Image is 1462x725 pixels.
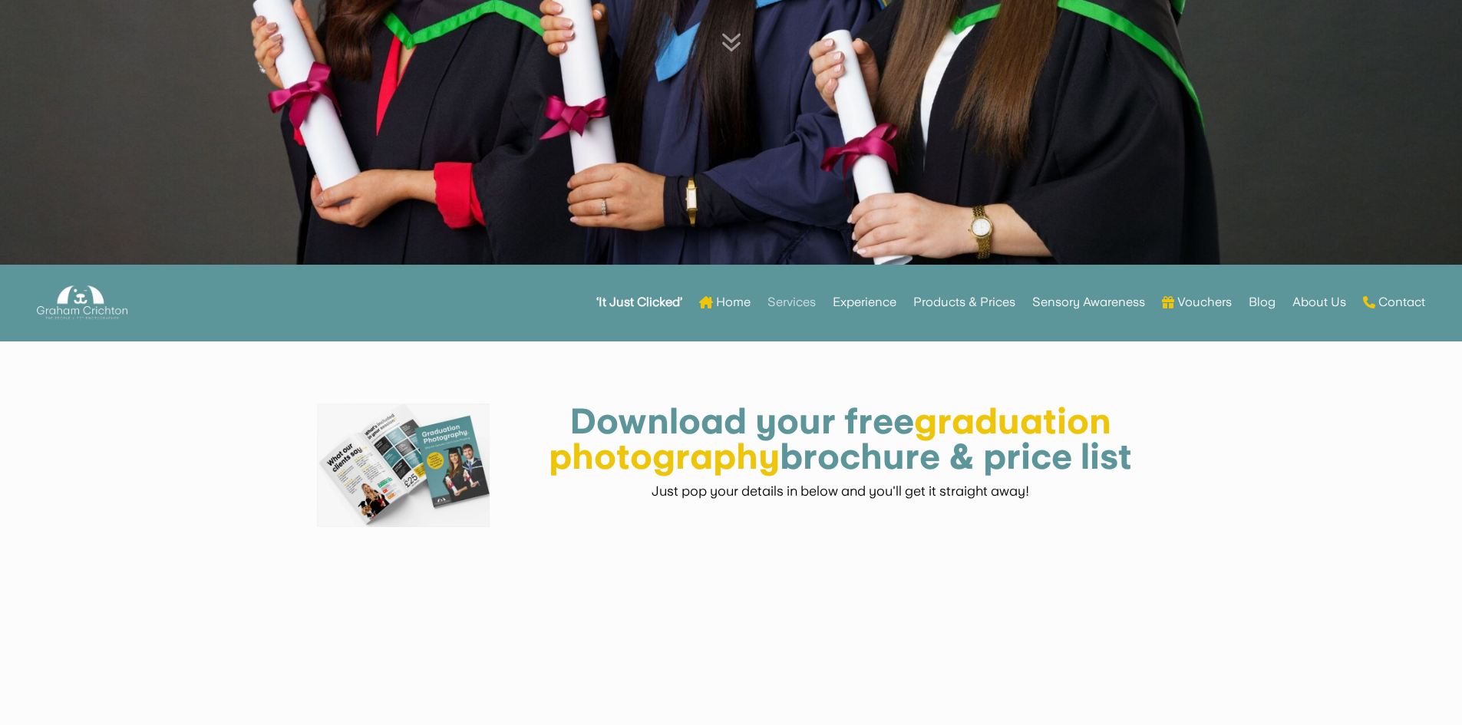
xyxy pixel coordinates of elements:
strong: ‘It Just Clicked’ [596,297,682,308]
a: Services [767,272,816,332]
font: graduation photography [549,400,1111,477]
a: Home [699,272,751,332]
a: About Us [1292,272,1346,332]
a: Contact [1363,272,1425,332]
img: Graham Crichton Photography Logo - Graham Crichton - Belfast Family & Pet Photography Studio [37,282,127,324]
a: Blog [1249,272,1276,332]
a: Vouchers [1162,272,1232,332]
img: brochurecover [317,404,490,527]
a: Experience [833,272,896,332]
p: Just pop your details in below and you'll get it straight away! [535,482,1145,500]
span: 7 [712,27,751,65]
h1: Download your free brochure & price list [535,404,1145,482]
a: ‘It Just Clicked’ [596,272,682,332]
a: Products & Prices [913,272,1015,332]
a: Sensory Awareness [1032,272,1145,332]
